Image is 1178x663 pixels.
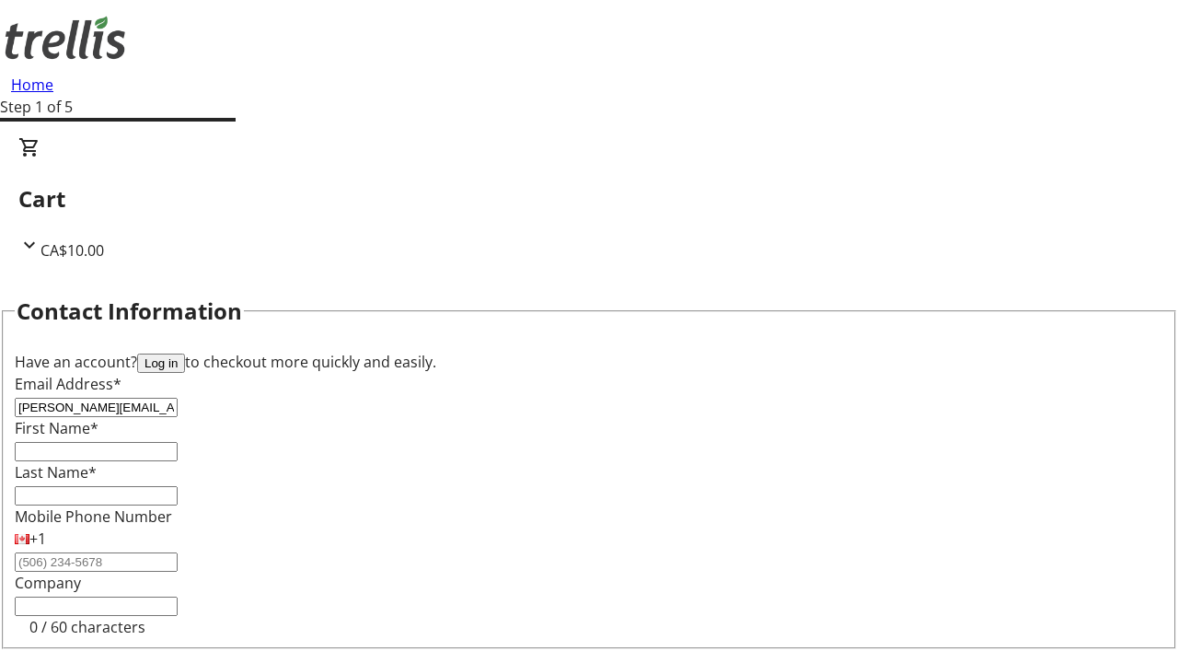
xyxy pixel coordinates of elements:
[15,462,97,483] label: Last Name*
[15,506,172,527] label: Mobile Phone Number
[17,295,242,328] h2: Contact Information
[15,374,121,394] label: Email Address*
[18,182,1160,215] h2: Cart
[29,617,145,637] tr-character-limit: 0 / 60 characters
[40,240,104,261] span: CA$10.00
[15,351,1163,373] div: Have an account? to checkout more quickly and easily.
[18,136,1160,262] div: CartCA$10.00
[15,573,81,593] label: Company
[137,354,185,373] button: Log in
[15,552,178,572] input: (506) 234-5678
[15,418,98,438] label: First Name*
